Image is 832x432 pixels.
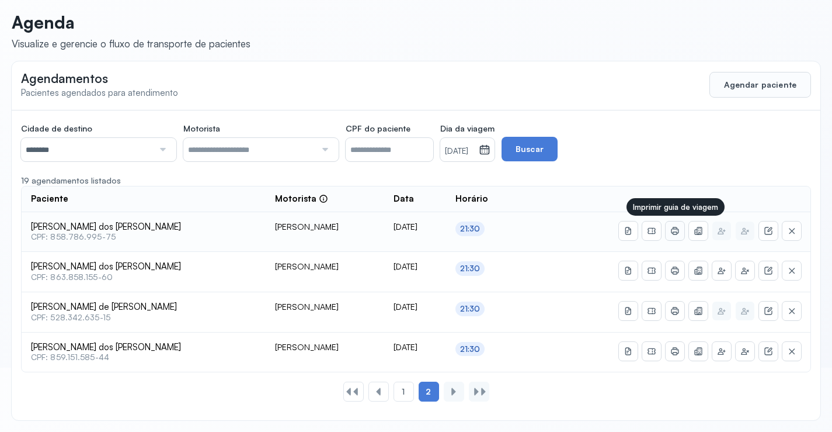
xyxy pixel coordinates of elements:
[455,193,488,205] span: Horário
[183,123,220,134] span: Motorista
[275,193,328,205] div: Motorista
[460,344,481,354] div: 21:30
[31,313,256,323] span: CPF: 528.342.635-15
[346,123,410,134] span: CPF do paciente
[275,261,375,272] div: [PERSON_NAME]
[502,137,558,161] button: Buscar
[21,123,92,134] span: Cidade de destino
[402,387,405,397] span: 1
[394,302,436,312] div: [DATE]
[709,72,811,98] button: Agendar paciente
[31,222,256,233] span: [PERSON_NAME] dos [PERSON_NAME]
[426,386,431,397] span: 2
[460,264,481,274] div: 21:30
[31,193,68,205] span: Paciente
[394,342,436,352] div: [DATE]
[31,342,256,353] span: [PERSON_NAME] dos [PERSON_NAME]
[12,37,250,50] div: Visualize e gerencie o fluxo de transporte de pacientes
[460,224,481,234] div: 21:30
[12,12,250,33] p: Agenda
[460,304,481,314] div: 21:30
[21,175,811,186] div: 19 agendamentos listados
[31,261,256,272] span: [PERSON_NAME] dos [PERSON_NAME]
[445,146,474,157] small: [DATE]
[275,222,375,232] div: [PERSON_NAME]
[394,222,436,232] div: [DATE]
[31,352,256,362] span: CPF: 859.151.585-44
[275,342,375,352] div: [PERSON_NAME]
[21,87,178,98] span: Pacientes agendados para atendimento
[440,123,495,134] span: Dia da viagem
[31,272,256,282] span: CPF: 863.858.155-60
[394,193,414,205] span: Data
[394,261,436,272] div: [DATE]
[275,302,375,312] div: [PERSON_NAME]
[31,232,256,242] span: CPF: 858.786.995-75
[31,302,256,313] span: [PERSON_NAME] de [PERSON_NAME]
[21,71,108,86] span: Agendamentos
